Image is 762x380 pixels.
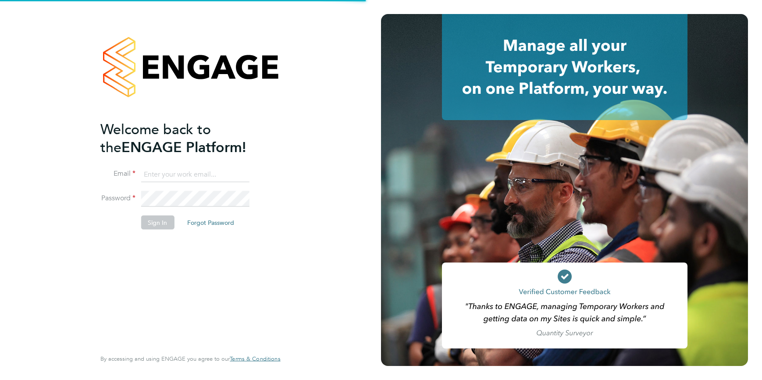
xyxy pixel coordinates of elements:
[141,216,174,230] button: Sign In
[230,355,280,362] a: Terms & Conditions
[100,121,211,156] span: Welcome back to the
[100,169,135,178] label: Email
[180,216,241,230] button: Forgot Password
[141,167,249,182] input: Enter your work email...
[100,355,280,362] span: By accessing and using ENGAGE you agree to our
[100,194,135,203] label: Password
[100,120,271,156] h2: ENGAGE Platform!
